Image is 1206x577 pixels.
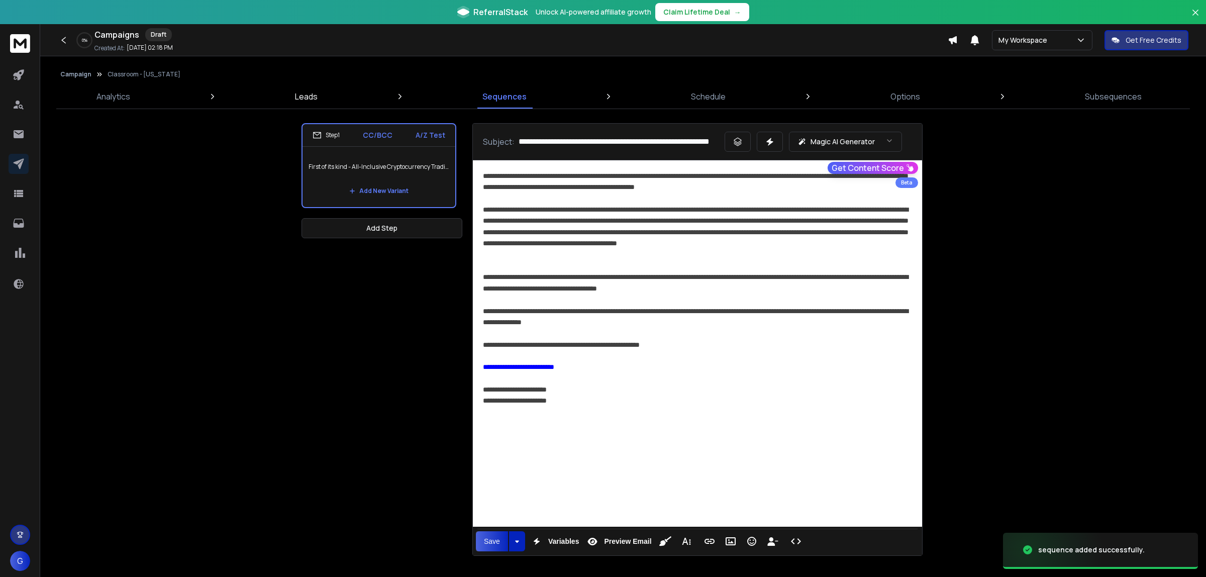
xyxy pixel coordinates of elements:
[546,537,581,546] span: Variables
[10,551,30,571] button: G
[1189,6,1202,30] button: Close banner
[483,136,515,148] p: Subject:
[301,123,456,208] li: Step1CC/BCCA/Z TestFirst of its kind - All-Inclusive Cryptocurrency Trading CourseAdd New Variant
[677,531,696,551] button: More Text
[90,84,136,109] a: Analytics
[734,7,741,17] span: →
[721,531,740,551] button: Insert Image (Ctrl+P)
[691,90,726,103] p: Schedule
[536,7,651,17] p: Unlock AI-powered affiliate growth
[655,3,749,21] button: Claim Lifetime Deal→
[828,162,918,174] button: Get Content Score
[890,90,920,103] p: Options
[602,537,653,546] span: Preview Email
[476,531,508,551] button: Save
[416,130,445,140] p: A/Z Test
[1104,30,1188,50] button: Get Free Credits
[94,44,125,52] p: Created At:
[482,90,527,103] p: Sequences
[763,531,782,551] button: Insert Unsubscribe Link
[473,6,528,18] span: ReferralStack
[811,137,875,147] p: Magic AI Generator
[476,84,533,109] a: Sequences
[527,531,581,551] button: Variables
[583,531,653,551] button: Preview Email
[289,84,324,109] a: Leads
[884,84,926,109] a: Options
[94,29,139,41] h1: Campaigns
[82,37,87,43] p: 0 %
[341,181,417,201] button: Add New Variant
[998,35,1051,45] p: My Workspace
[1085,90,1142,103] p: Subsequences
[127,44,173,52] p: [DATE] 02:18 PM
[96,90,130,103] p: Analytics
[1126,35,1181,45] p: Get Free Credits
[145,28,172,41] div: Draft
[742,531,761,551] button: Emoticons
[685,84,732,109] a: Schedule
[108,70,180,78] p: Classroom - [US_STATE]
[1038,545,1145,555] div: sequence added successfully.
[363,130,392,140] p: CC/BCC
[789,132,902,152] button: Magic AI Generator
[1079,84,1148,109] a: Subsequences
[313,131,340,140] div: Step 1
[60,70,91,78] button: Campaign
[295,90,318,103] p: Leads
[786,531,806,551] button: Code View
[895,177,918,188] div: Beta
[301,218,462,238] button: Add Step
[309,153,449,181] p: First of its kind - All-Inclusive Cryptocurrency Trading Course
[656,531,675,551] button: Clean HTML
